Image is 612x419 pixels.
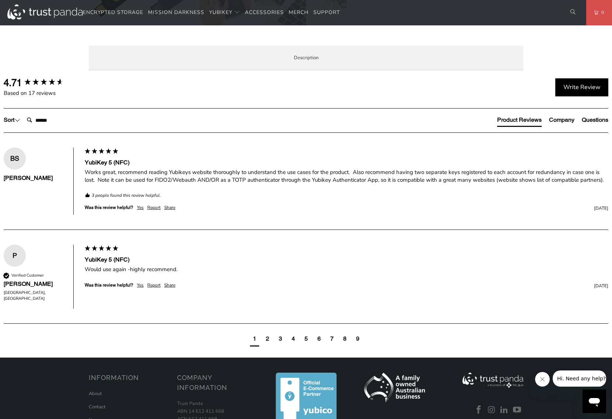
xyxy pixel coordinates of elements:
[263,333,272,347] div: page2
[148,9,204,16] span: Mission Darkness
[147,205,161,211] div: Report
[85,266,608,273] div: Would use again -highly recommend.
[83,4,143,21] a: Encrypted Storage
[85,282,133,288] div: Was this review helpful?
[511,405,523,415] a: Trust Panda Australia on YouTube
[583,390,606,413] iframe: Button to launch messaging window
[327,333,337,347] div: page7
[179,283,608,289] div: [DATE]
[292,335,295,343] div: page4
[289,4,309,21] a: Merch
[486,405,497,415] a: Trust Panda Australia on Instagram
[555,78,608,97] div: Write Review
[553,370,606,387] iframe: Message from company
[4,290,66,301] div: [GEOGRAPHIC_DATA], [GEOGRAPHIC_DATA]
[85,168,608,184] div: Works great, recommend reading Yubikeys website thoroughly to understand the use cases for the pr...
[164,282,175,288] div: Share
[343,335,347,343] div: page8
[84,245,119,253] div: 5 star rating
[340,333,349,347] div: page8
[4,89,81,97] div: Based on 17 reviews
[148,4,204,21] a: Mission Darkness
[84,148,119,156] div: 5 star rating
[85,159,608,167] div: YubiKey 5 (NFC)
[4,250,26,261] div: P
[314,333,324,347] div: page6
[4,280,66,288] div: [PERSON_NAME]
[549,116,574,124] div: Company
[4,116,20,124] div: Sort
[164,205,175,211] div: Share
[598,8,604,17] span: 0
[4,153,26,164] div: BS
[497,116,542,124] div: Product Reviews
[85,205,133,211] div: Was this review helpful?
[179,205,608,212] div: [DATE]
[24,78,64,88] div: 4.71 star rating
[266,335,269,343] div: page2
[330,335,334,343] div: page7
[289,9,309,16] span: Merch
[302,333,311,347] div: page5
[137,205,144,211] div: Yes
[7,4,83,19] img: Trust Panda Australia
[89,46,523,70] label: Description
[253,335,256,343] div: page1
[497,116,608,131] div: Reviews Tabs
[279,335,282,343] div: page3
[85,256,608,264] div: YubiKey 5 (NFC)
[356,335,359,343] div: page9
[245,4,284,21] a: Accessories
[473,405,484,415] a: Trust Panda Australia on Facebook
[83,4,340,21] nav: Translation missing: en.navigation.header.main_nav
[313,9,340,16] span: Support
[582,116,608,124] div: Questions
[317,335,321,343] div: page6
[4,76,81,89] div: Overall product rating out of 5: 4.71
[305,335,308,343] div: page5
[137,282,144,288] div: Yes
[89,390,102,397] a: About
[89,404,106,410] a: Contact
[24,113,83,128] input: Search
[209,9,232,16] span: YubiKey
[147,282,161,288] div: Report
[276,333,285,347] div: page3
[499,405,510,415] a: Trust Panda Australia on LinkedIn
[83,9,143,16] span: Encrypted Storage
[289,333,298,347] div: page4
[11,273,44,278] div: Verified Customer
[209,4,240,21] summary: YubiKey
[353,333,362,347] div: page9
[245,9,284,16] span: Accessories
[250,333,259,347] div: current page1
[4,174,66,182] div: [PERSON_NAME]
[92,192,161,199] em: 3 people found this review helpful.
[313,4,340,21] a: Support
[535,372,550,387] iframe: Close message
[4,76,22,89] div: 4.71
